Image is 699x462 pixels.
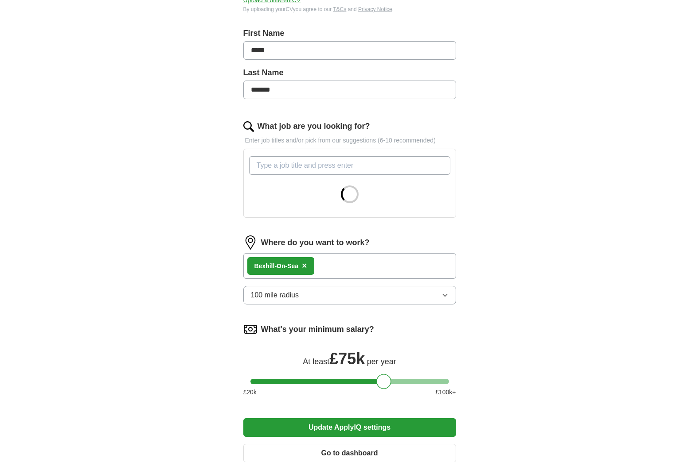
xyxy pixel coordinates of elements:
span: per year [367,357,396,366]
span: 100 mile radius [251,290,299,300]
span: £ 100 k+ [435,388,456,397]
span: At least [303,357,329,366]
button: × [302,259,307,273]
img: salary.png [243,322,258,336]
div: Bexhill-On-Sea [254,262,299,271]
label: First Name [243,27,456,39]
a: T&Cs [333,6,346,12]
button: Update ApplyIQ settings [243,418,456,437]
label: Where do you want to work? [261,237,370,249]
a: Privacy Notice [358,6,392,12]
label: Last Name [243,67,456,79]
button: 100 mile radius [243,286,456,304]
div: By uploading your CV you agree to our and . [243,5,456,13]
img: search.png [243,121,254,132]
input: Type a job title and press enter [249,156,450,175]
img: location.png [243,235,258,250]
span: £ 75k [329,350,365,368]
p: Enter job titles and/or pick from our suggestions (6-10 recommended) [243,136,456,145]
label: What job are you looking for? [258,120,370,132]
span: £ 20 k [243,388,257,397]
label: What's your minimum salary? [261,323,374,335]
span: × [302,261,307,270]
